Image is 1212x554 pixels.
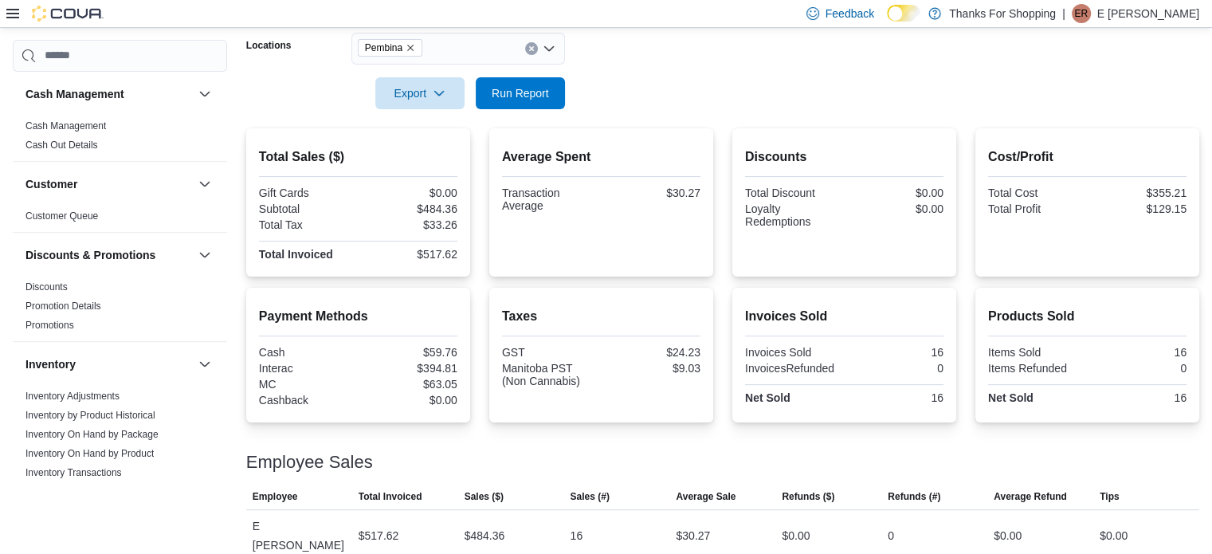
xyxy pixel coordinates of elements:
[988,391,1034,404] strong: Net Sold
[195,84,214,104] button: Cash Management
[259,218,355,231] div: Total Tax
[32,6,104,22] img: Cova
[375,77,465,109] button: Export
[25,448,154,459] a: Inventory On Hand by Product
[25,356,76,372] h3: Inventory
[887,5,920,22] input: Dark Mode
[1097,4,1199,23] p: E [PERSON_NAME]
[745,187,841,199] div: Total Discount
[259,147,457,167] h2: Total Sales ($)
[988,147,1187,167] h2: Cost/Profit
[361,378,457,391] div: $63.05
[1062,4,1065,23] p: |
[25,120,106,132] a: Cash Management
[361,218,457,231] div: $33.26
[25,139,98,151] a: Cash Out Details
[259,307,457,326] h2: Payment Methods
[25,300,101,312] span: Promotion Details
[502,307,700,326] h2: Taxes
[465,490,504,503] span: Sales ($)
[745,391,790,404] strong: Net Sold
[1072,4,1091,23] div: E Robert
[25,247,155,263] h3: Discounts & Promotions
[259,378,355,391] div: MC
[25,467,122,478] a: Inventory Transactions
[745,147,943,167] h2: Discounts
[13,116,227,161] div: Cash Management
[994,526,1022,545] div: $0.00
[888,526,894,545] div: 0
[361,362,457,375] div: $394.81
[994,490,1067,503] span: Average Refund
[847,391,943,404] div: 16
[25,86,124,102] h3: Cash Management
[25,410,155,421] a: Inventory by Product Historical
[465,526,505,545] div: $484.36
[259,248,333,261] strong: Total Invoiced
[25,120,106,132] span: Cash Management
[25,390,120,403] span: Inventory Adjustments
[502,346,598,359] div: GST
[13,206,227,232] div: Customer
[359,526,399,545] div: $517.62
[358,39,422,57] span: Pembina
[361,248,457,261] div: $517.62
[25,281,68,293] span: Discounts
[782,490,834,503] span: Refunds ($)
[502,187,598,212] div: Transaction Average
[259,346,355,359] div: Cash
[847,362,943,375] div: 0
[1090,187,1187,199] div: $355.21
[25,429,159,440] a: Inventory On Hand by Package
[782,526,810,545] div: $0.00
[385,77,455,109] span: Export
[1090,346,1187,359] div: 16
[25,428,159,441] span: Inventory On Hand by Package
[259,362,355,375] div: Interac
[571,526,583,545] div: 16
[25,319,74,332] span: Promotions
[988,362,1085,375] div: Items Refunded
[745,307,943,326] h2: Invoices Sold
[253,490,298,503] span: Employee
[571,490,610,503] span: Sales (#)
[1090,202,1187,215] div: $129.15
[25,447,154,460] span: Inventory On Hand by Product
[361,346,457,359] div: $59.76
[359,490,422,503] span: Total Invoiced
[25,301,101,312] a: Promotion Details
[847,346,943,359] div: 16
[604,362,700,375] div: $9.03
[1090,362,1187,375] div: 0
[1100,490,1119,503] span: Tips
[1100,526,1128,545] div: $0.00
[25,486,95,497] a: Package Details
[888,490,940,503] span: Refunds (#)
[826,6,874,22] span: Feedback
[676,490,735,503] span: Average Sale
[195,246,214,265] button: Discounts & Promotions
[361,187,457,199] div: $0.00
[25,86,192,102] button: Cash Management
[195,355,214,374] button: Inventory
[745,346,841,359] div: Invoices Sold
[259,394,355,407] div: Cashback
[13,277,227,341] div: Discounts & Promotions
[1074,4,1088,23] span: ER
[25,485,95,498] span: Package Details
[676,526,710,545] div: $30.27
[988,187,1085,199] div: Total Cost
[502,147,700,167] h2: Average Spent
[25,281,68,293] a: Discounts
[525,42,538,55] button: Clear input
[25,210,98,222] span: Customer Queue
[406,43,415,53] button: Remove Pembina from selection in this group
[365,40,402,56] span: Pembina
[988,202,1085,215] div: Total Profit
[1090,391,1187,404] div: 16
[259,202,355,215] div: Subtotal
[25,247,192,263] button: Discounts & Promotions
